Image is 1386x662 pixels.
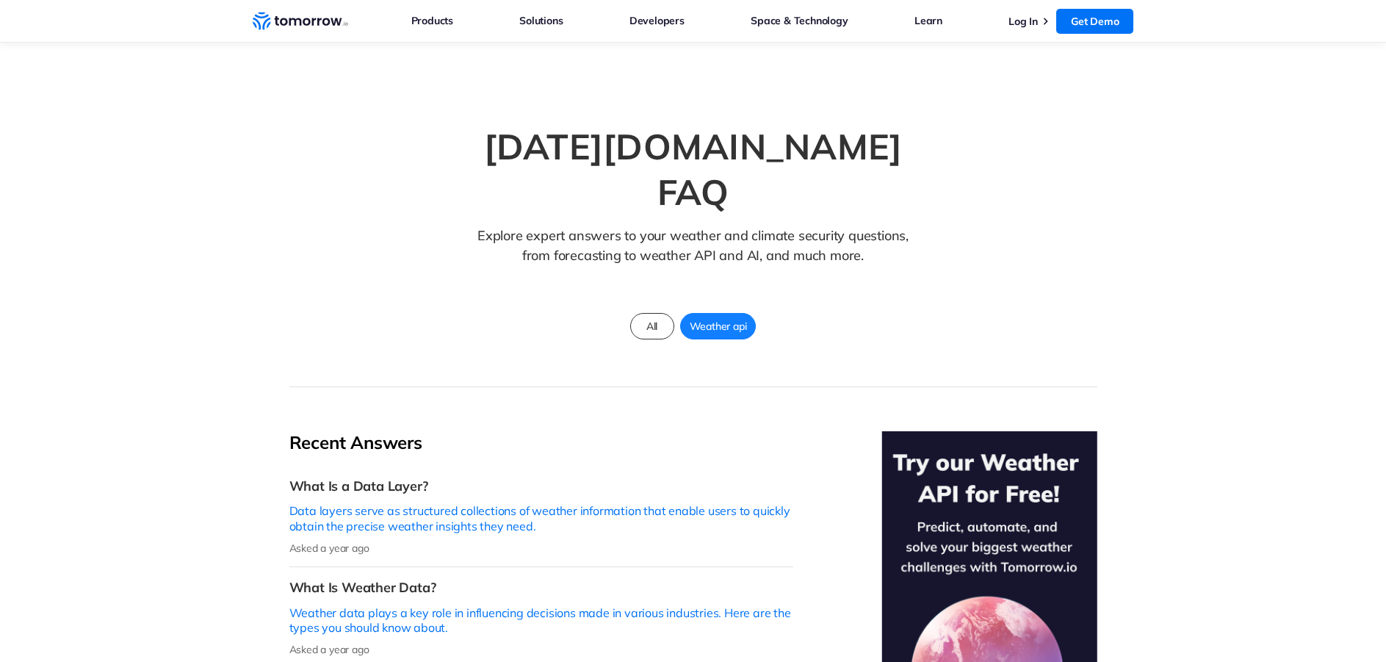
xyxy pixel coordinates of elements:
a: Learn [914,11,942,30]
p: Asked a year ago [289,542,793,555]
a: Get Demo [1056,9,1133,34]
p: Explore expert answers to your weather and climate security questions, from forecasting to weathe... [471,226,915,288]
p: Asked a year ago [289,643,793,656]
a: Solutions [519,11,563,30]
a: Developers [629,11,685,30]
h1: [DATE][DOMAIN_NAME] FAQ [444,123,943,215]
span: Weather api [681,317,756,336]
p: Weather data plays a key role in influencing decisions made in various industries. Here are the t... [289,605,793,636]
h3: What Is Weather Data? [289,579,793,596]
a: Products [411,11,453,30]
span: All [638,317,666,336]
a: Space & Technology [751,11,848,30]
a: What Is a Data Layer?Data layers serve as structured collections of weather information that enab... [289,466,793,567]
h3: What Is a Data Layer? [289,478,793,494]
a: Home link [253,10,348,32]
a: Log In [1008,15,1038,28]
h2: Recent Answers [289,431,793,454]
a: Weather api [680,313,757,339]
p: Data layers serve as structured collections of weather information that enable users to quickly o... [289,503,793,534]
a: All [630,313,674,339]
